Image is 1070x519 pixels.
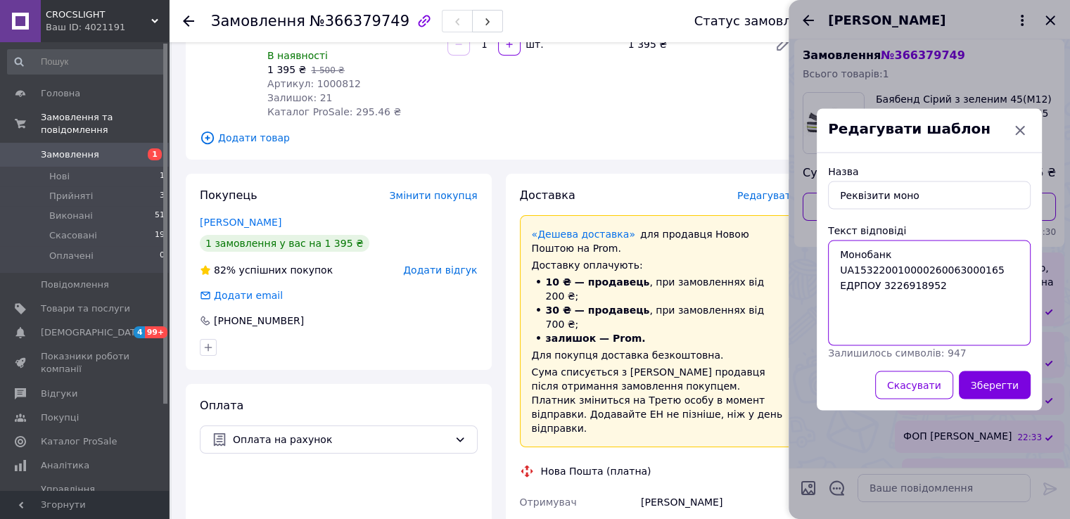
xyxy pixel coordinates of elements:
a: Редагувати [769,30,797,58]
span: 1 [148,148,162,160]
span: Аналітика [41,459,89,472]
span: 1 395 ₴ [267,64,306,75]
span: Головна [41,87,80,100]
span: Показники роботи компанії [41,350,130,376]
span: Оплата [200,399,243,412]
span: Додати відгук [403,264,477,276]
textarea: Монобанк UA153220010000260063000165 ЕДРПОУ 3226918952 [828,241,1031,346]
a: «Дешева доставка» [532,229,635,240]
span: Нові [49,170,70,183]
span: Замовлення [41,148,99,161]
div: успішних покупок [200,263,333,277]
span: 19 [155,229,165,242]
span: В наявності [267,50,328,61]
span: Каталог ProSale [41,435,117,448]
span: Прийняті [49,190,93,203]
span: Артикул: 1000812 [267,78,361,89]
span: Відгуки [41,387,77,400]
span: №366379749 [310,13,409,30]
div: 1 замовлення у вас на 1 395 ₴ [200,235,369,252]
span: 0 [160,250,165,262]
div: Ваш ID: 4021191 [46,21,169,34]
button: Зберегти [959,371,1031,399]
div: Доставку оплачують: [532,258,786,272]
div: Повернутися назад [183,14,194,28]
span: Замовлення [211,13,305,30]
div: шт. [522,37,544,51]
span: 30 ₴ — продавець [546,305,650,316]
label: Текст відповіді [828,225,906,236]
span: 51 [155,210,165,222]
span: CROCSLIGHT [46,8,151,21]
span: Покупець [200,188,257,202]
span: Скасовані [49,229,97,242]
span: [DEMOGRAPHIC_DATA] [41,326,145,339]
span: Залишок: 21 [267,92,332,103]
div: 1 395 ₴ [623,34,763,54]
span: Редагувати шаблон [828,120,991,137]
div: для продавця Новою Поштою на Prom. [532,227,786,255]
a: [PERSON_NAME] [200,217,281,228]
span: Покупці [41,411,79,424]
span: 4 [134,326,145,338]
input: Наприклад: Реквізити для оплати [828,181,1031,210]
span: Залишилось символів: 947 [828,347,967,359]
div: Сума списується з [PERSON_NAME] продавця після отримання замовлення покупцем. Платник зміниться н... [532,365,786,435]
span: 82% [214,264,236,276]
span: 1 500 ₴ [311,65,344,75]
button: Скасувати [875,371,953,399]
span: Товари та послуги [41,302,130,315]
div: [PHONE_NUMBER] [212,314,305,328]
span: 3 [160,190,165,203]
span: залишок — Prom. [546,333,646,344]
span: 99+ [145,326,168,338]
span: Замовлення та повідомлення [41,111,169,136]
span: Додати товар [200,130,797,146]
span: Управління сайтом [41,483,130,508]
span: Виконані [49,210,93,222]
span: Отримувач [520,496,577,508]
div: Додати email [198,288,284,302]
li: , при замовленнях від 700 ₴; [532,303,786,331]
div: Статус замовлення [694,14,824,28]
span: Каталог ProSale: 295.46 ₴ [267,106,401,117]
span: Оплата на рахунок [233,432,449,447]
span: Доставка [520,188,575,202]
div: [PERSON_NAME] [638,489,800,515]
input: Пошук [7,49,166,75]
span: Редагувати [737,190,797,201]
span: Оплачені [49,250,94,262]
div: Для покупця доставка безкоштовна. [532,348,786,362]
div: Нова Пошта (платна) [537,464,655,478]
div: Додати email [212,288,284,302]
label: Назва [828,166,858,177]
span: Змінити покупця [390,190,478,201]
span: 10 ₴ — продавець [546,276,650,288]
span: Повідомлення [41,278,109,291]
li: , при замовленнях від 200 ₴; [532,275,786,303]
span: 1 [160,170,165,183]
